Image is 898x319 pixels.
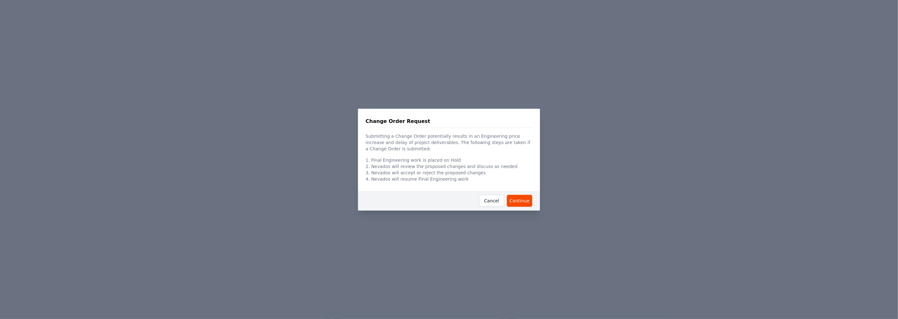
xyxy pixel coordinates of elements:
h3: Change Order Request [366,118,430,125]
button: Continue [507,195,532,207]
li: Nevados will review the proposed changes and discuss as needed [366,163,532,170]
button: Cancel [479,195,504,207]
li: Nevados will accept or reject the proposed changes [366,170,532,176]
li: Nevados will resume Final Engineering work [366,176,532,182]
p: Submitting a Change Order potentially results in an Engineering price increase and delay of proje... [366,128,532,157]
li: Final Engineering work is placed on Hold [366,157,532,163]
